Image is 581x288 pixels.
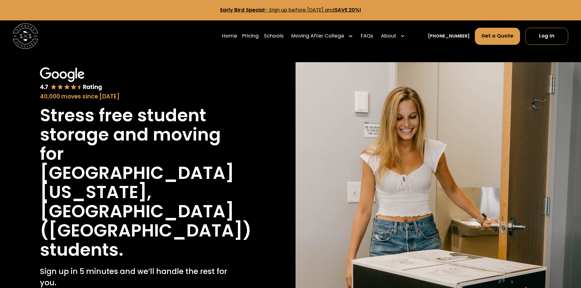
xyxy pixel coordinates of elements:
[335,6,361,13] strong: SAVE 20%!
[475,28,520,45] a: Get a Quote
[264,27,284,45] a: Schools
[381,32,396,40] div: About
[378,27,408,45] div: About
[40,106,246,163] h1: Stress free student storage and moving for
[242,27,259,45] a: Pricing
[40,92,246,101] div: 40,000 moves since [DATE]
[40,240,124,259] h1: students.
[13,23,38,49] img: Storage Scholars main logo
[222,27,237,45] a: Home
[525,28,568,45] a: Log In
[361,27,373,45] a: FAQs
[289,27,356,45] div: Moving After College
[40,67,102,91] img: Google 4.7 star rating
[220,6,361,13] a: Early Bird Special- Sign up before [DATE] andSAVE 20%!
[428,33,470,40] a: [PHONE_NUMBER]
[291,32,344,40] div: Moving After College
[220,6,265,13] strong: Early Bird Special
[40,163,251,240] h1: [GEOGRAPHIC_DATA][US_STATE], [GEOGRAPHIC_DATA] ([GEOGRAPHIC_DATA])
